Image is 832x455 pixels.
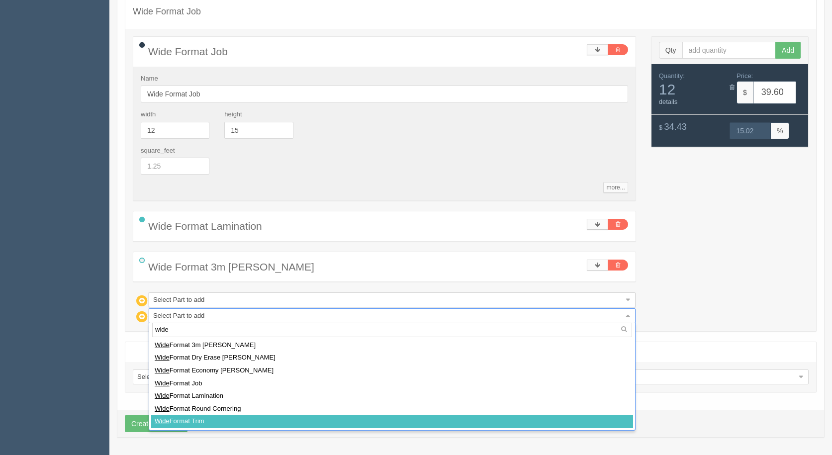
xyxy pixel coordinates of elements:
div: Format Lamination [151,390,633,403]
span: Wide [155,366,170,374]
div: Format Round Cornering [151,403,633,416]
span: Wide [155,379,170,387]
div: Format 3m [PERSON_NAME] [151,339,633,352]
span: Wide [155,417,170,425]
div: Format Job [151,377,633,390]
span: Wide [155,392,170,399]
div: Format Trim [151,415,633,428]
span: Wide [155,405,170,412]
div: Format Dry Erase [PERSON_NAME] [151,352,633,364]
span: Wide [155,341,170,349]
div: Format Economy [PERSON_NAME] [151,364,633,377]
span: Wide [155,354,170,361]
